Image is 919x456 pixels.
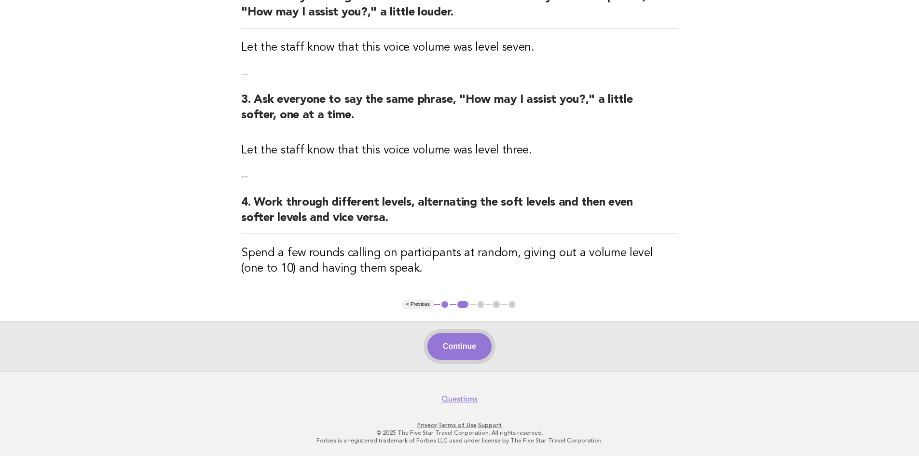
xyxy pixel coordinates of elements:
button: 2 [456,300,470,309]
h3: Spend a few rounds calling on participants at random, giving out a volume level (one to 10) and h... [241,246,678,276]
button: 1 [440,300,450,309]
button: Continue [427,333,492,360]
a: Privacy [417,422,437,428]
h3: Let the staff know that this voice volume was level three. [241,143,678,158]
p: · · [165,421,755,429]
p: Forbes is a registered trademark of Forbes LLC used under license by The Five Star Travel Corpora... [165,437,755,444]
button: < Previous [402,300,434,309]
h2: 4. Work through different levels, alternating the soft levels and then even softer levels and vic... [241,195,678,234]
a: Questions [441,394,478,404]
h3: Let the staff know that this voice volume was level seven. [241,40,678,55]
p: © 2025 The Five Star Travel Corporation. All rights reserved. [165,429,755,437]
p: -- [241,67,678,81]
h2: 3. Ask everyone to say the same phrase, "How may I assist you?," a little softer, one at a time. [241,92,678,131]
a: Terms of Use [438,422,477,428]
a: Support [478,422,502,428]
p: -- [241,170,678,183]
